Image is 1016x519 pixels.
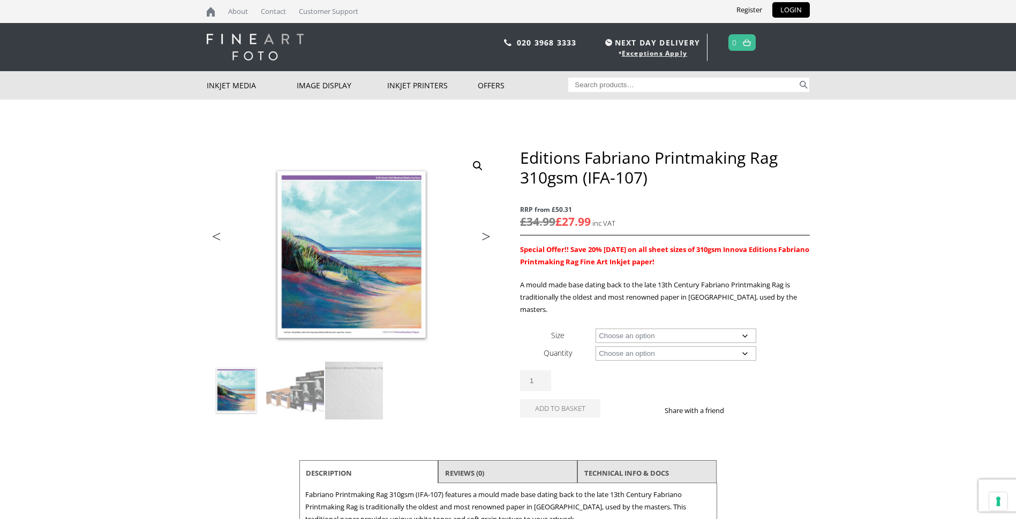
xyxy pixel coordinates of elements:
[520,214,555,229] bdi: 34.99
[750,406,758,415] img: twitter sharing button
[605,39,612,46] img: time.svg
[622,49,687,58] a: Exceptions Apply
[737,406,746,415] img: facebook sharing button
[207,71,297,100] a: Inkjet Media
[520,203,809,216] span: RRP from £50.31
[551,330,565,340] label: Size
[520,370,551,391] input: Product quantity
[743,39,751,46] img: basket.svg
[989,492,1007,510] button: Your consent preferences for tracking technologies
[520,279,809,316] p: A mould made base dating back to the late 13th Century Fabriano Printmaking Rag is traditionally ...
[306,463,352,483] a: Description
[603,36,700,49] span: NEXT DAY DELIVERY
[544,348,572,358] label: Quantity
[568,78,797,92] input: Search products…
[517,37,577,48] a: 020 3968 3333
[520,399,600,418] button: Add to basket
[297,71,387,100] a: Image Display
[387,71,478,100] a: Inkjet Printers
[772,2,810,18] a: LOGIN
[266,362,324,419] img: Editions Fabriano Printmaking Rag 310gsm (IFA-107) - Image 2
[207,34,304,60] img: logo-white.svg
[520,214,526,229] span: £
[207,362,265,419] img: Editions Fabriano Printmaking Rag 310gsm (IFA-107)
[763,406,771,415] img: email sharing button
[445,463,484,483] a: Reviews (0)
[520,245,809,266] strong: Special Offer!! Save 20% [DATE] on all sheet sizes of 310gsm Innova Editions Fabriano Printmaking...
[207,148,496,361] img: Editions Fabriano Printmaking Rag 310gsm (IFA-107)
[797,78,810,92] button: Search
[555,214,591,229] bdi: 27.99
[584,463,669,483] a: TECHNICAL INFO & DOCS
[468,156,487,175] a: View full-screen image gallery
[325,362,383,419] img: Editions Fabriano Printmaking Rag 310gsm (IFA-107) - Image 3
[504,39,511,46] img: phone.svg
[478,71,568,100] a: Offers
[555,214,562,229] span: £
[732,35,737,50] a: 0
[665,404,737,417] p: Share with a friend
[520,148,809,187] h1: Editions Fabriano Printmaking Rag 310gsm (IFA-107)
[728,2,770,18] a: Register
